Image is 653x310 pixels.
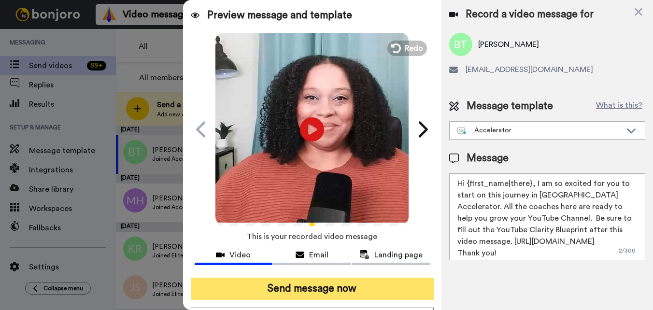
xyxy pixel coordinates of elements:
[247,226,377,247] span: This is your recorded video message
[593,99,645,113] button: What is this?
[229,249,251,261] span: Video
[467,99,553,113] span: Message template
[457,127,467,135] img: nextgen-template.svg
[467,151,509,166] span: Message
[466,64,593,75] span: [EMAIL_ADDRESS][DOMAIN_NAME]
[457,126,622,135] div: Accelerator
[374,249,423,261] span: Landing page
[449,173,645,260] textarea: Hi {first_name|there}, I am so excited for you to start on this journey in [GEOGRAPHIC_DATA] Acce...
[191,278,434,300] button: Send message now
[309,249,328,261] span: Email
